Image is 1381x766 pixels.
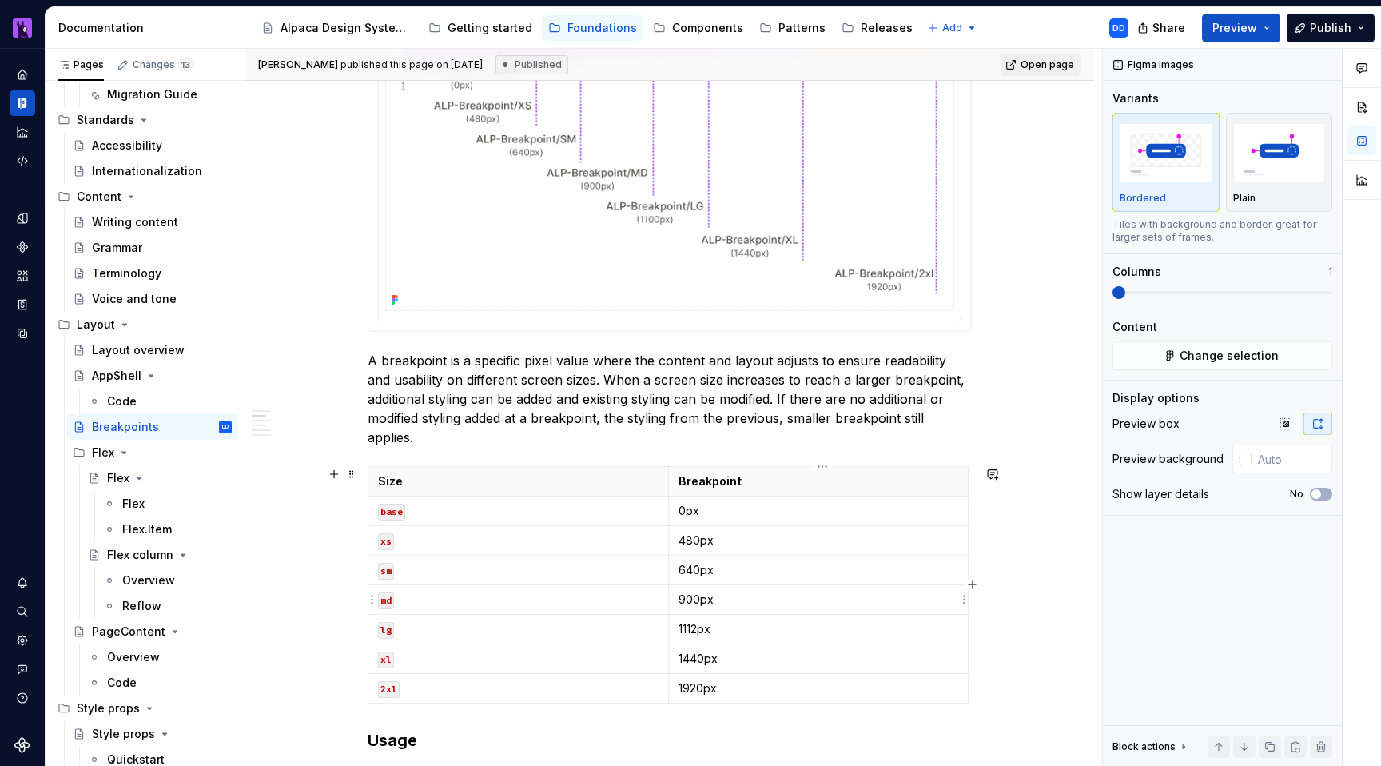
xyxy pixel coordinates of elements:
a: Flex column [82,542,238,568]
div: Style props [92,726,155,742]
div: Overview [122,573,175,588]
div: AppShell [92,368,141,384]
a: Foundations [542,15,643,41]
code: base [378,504,405,521]
p: 1920px [679,680,959,696]
a: Flex.Item [97,517,238,542]
a: Writing content [66,209,238,235]
p: Bordered [1120,192,1166,205]
a: AppShell [66,363,238,389]
div: Display options [1112,390,1200,406]
div: Preview background [1112,451,1224,467]
div: Internationalization [92,163,202,179]
p: 1 [1328,265,1332,278]
p: 900px [679,592,959,608]
div: Writing content [92,214,178,230]
a: Style props [66,721,238,747]
div: Tiles with background and border, great for larger sets of frames. [1112,218,1332,244]
div: Flex.Item [122,521,172,537]
button: Preview [1202,14,1280,42]
label: No [1290,488,1303,501]
code: md [378,592,394,609]
p: Plain [1233,192,1256,205]
p: 480px [679,533,959,549]
div: Search ⌘K [10,599,35,624]
div: Migration Guide [107,86,197,102]
button: Publish [1287,14,1375,42]
div: Analytics [10,119,35,145]
p: 0px [679,503,959,519]
button: Contact support [10,656,35,682]
span: Preview [1212,20,1257,36]
a: Terminology [66,261,238,286]
code: lg [378,622,394,639]
a: Code [82,670,238,696]
div: Terminology [92,265,161,281]
p: 1440px [679,651,959,667]
div: DD [1112,22,1125,34]
a: Components [10,234,35,260]
div: Grammar [92,240,142,256]
p: 640px [679,562,959,578]
div: Layout [51,312,238,337]
div: Content [1112,319,1157,335]
a: Documentation [10,90,35,116]
div: Code [107,675,137,691]
img: placeholder [1233,123,1326,182]
a: Design tokens [10,205,35,231]
a: Alpaca Design System 🦙 [255,15,419,41]
div: Layout [77,317,115,333]
div: Flex [92,445,114,461]
p: A breakpoint is a specific pixel value where the content and layout adjusts to ensure readability... [368,351,972,447]
a: Open page [1001,54,1081,76]
a: Code automation [10,148,35,174]
a: Overview [82,644,238,670]
span: Publish [1310,20,1351,36]
div: Assets [10,263,35,289]
code: xl [378,652,394,668]
button: placeholderPlain [1226,113,1333,212]
p: Breakpoint [679,473,959,489]
div: Home [10,62,35,87]
div: Releases [861,20,913,36]
div: Content [51,184,238,209]
div: Code [107,393,137,409]
a: Code [82,389,238,414]
div: Overview [107,649,160,665]
div: Pages [58,58,104,71]
div: Breakpoints [92,419,159,435]
a: Releases [835,15,919,41]
div: Content [77,189,121,205]
img: 003f14f4-5683-479b-9942-563e216bc167.png [13,18,32,38]
button: placeholderBordered [1112,113,1220,212]
svg: Supernova Logo [14,737,30,753]
div: Patterns [778,20,826,36]
div: Documentation [58,20,238,36]
div: Flex [122,496,145,512]
div: Standards [51,107,238,133]
div: Standards [77,112,134,128]
a: Getting started [422,15,539,41]
div: Variants [1112,90,1159,106]
a: PageContent [66,619,238,644]
input: Auto [1252,445,1332,473]
div: Accessibility [92,138,162,154]
div: Published [495,55,568,74]
div: Show layer details [1112,486,1209,502]
a: Flex [97,491,238,517]
a: Flex [82,465,238,491]
div: Changes [133,58,193,71]
span: Change selection [1180,348,1279,364]
div: Reflow [122,598,161,614]
span: published this page on [DATE] [258,58,483,71]
a: Patterns [753,15,832,41]
a: Data sources [10,321,35,346]
div: Getting started [448,20,532,36]
a: Settings [10,628,35,653]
